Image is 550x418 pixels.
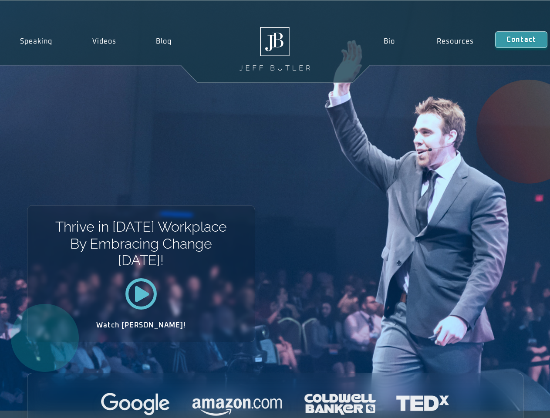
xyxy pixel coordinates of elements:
a: Resources [416,31,495,51]
a: Videos [72,31,136,51]
h1: Thrive in [DATE] Workplace By Embracing Change [DATE]! [54,219,227,269]
span: Contact [506,36,536,43]
a: Contact [495,31,547,48]
nav: Menu [362,31,495,51]
a: Bio [362,31,416,51]
h2: Watch [PERSON_NAME]! [58,322,224,329]
a: Blog [136,31,192,51]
